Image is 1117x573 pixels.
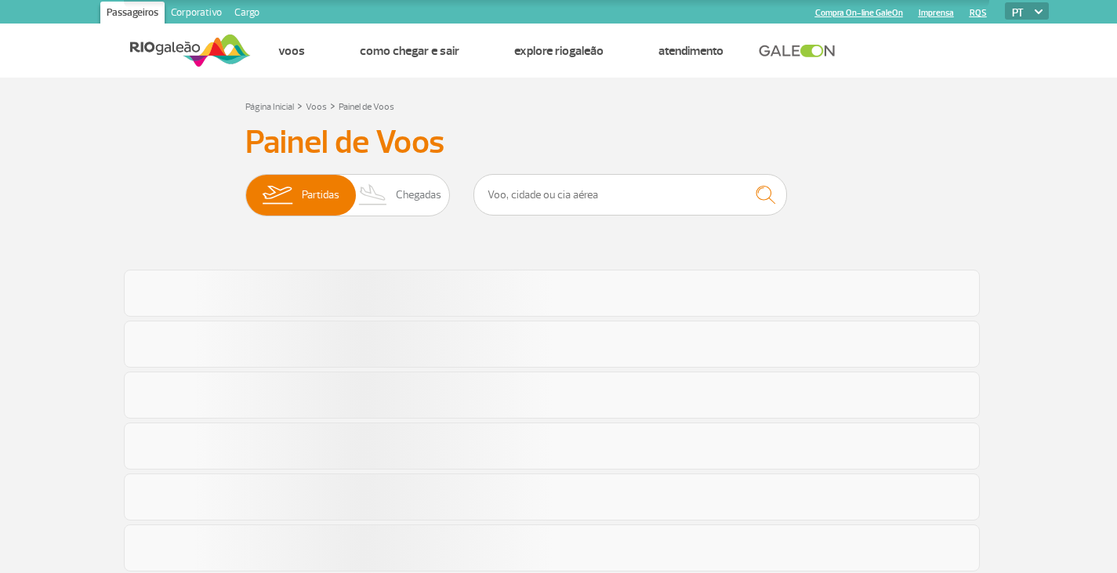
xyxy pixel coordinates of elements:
a: Atendimento [658,43,724,59]
a: Passageiros [100,2,165,27]
span: Partidas [302,175,339,216]
a: Como chegar e sair [360,43,459,59]
img: slider-desembarque [350,175,397,216]
a: Voos [278,43,305,59]
a: RQS [970,8,987,18]
span: Chegadas [396,175,441,216]
a: Corporativo [165,2,228,27]
a: Voos [306,101,327,113]
input: Voo, cidade ou cia aérea [473,174,787,216]
a: > [297,96,303,114]
a: Explore RIOgaleão [514,43,604,59]
a: Página Inicial [245,101,294,113]
a: > [330,96,335,114]
a: Painel de Voos [339,101,394,113]
a: Imprensa [919,8,954,18]
img: slider-embarque [252,175,302,216]
h3: Painel de Voos [245,123,872,162]
a: Cargo [228,2,266,27]
a: Compra On-line GaleOn [815,8,903,18]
